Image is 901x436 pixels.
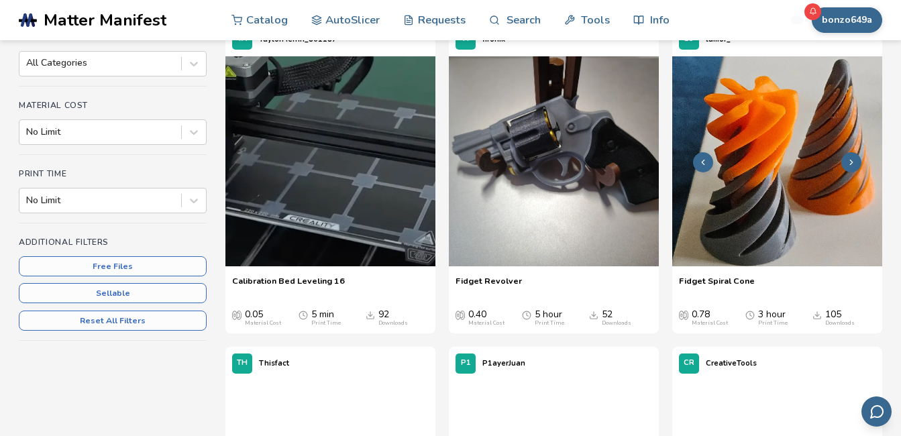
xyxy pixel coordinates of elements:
p: P1ayerJuan [482,356,525,370]
div: 105 [825,309,855,327]
span: Downloads [589,309,598,320]
div: Print Time [758,320,788,327]
button: Free Files [19,256,207,276]
div: Print Time [535,320,564,327]
span: Average Cost [232,309,242,320]
div: Downloads [825,320,855,327]
div: 0.05 [245,309,281,327]
span: TH [237,359,248,368]
div: Material Cost [692,320,728,327]
button: Sellable [19,283,207,303]
p: Thisfact [259,356,289,370]
span: Average Cost [456,309,465,320]
p: CreativeTools [706,356,757,370]
span: CR [684,359,694,368]
div: Print Time [311,320,341,327]
a: Fidget Spiral Cone [679,276,755,296]
input: No Limit [26,127,29,138]
input: All Categories [26,58,29,68]
button: Reset All Filters [19,311,207,331]
span: Downloads [366,309,375,320]
div: 5 min [311,309,341,327]
div: 3 hour [758,309,788,327]
h4: Material Cost [19,101,207,110]
span: Matter Manifest [44,11,166,30]
span: Average Print Time [299,309,308,320]
h4: Categories [19,32,207,41]
div: Material Cost [245,320,281,327]
a: Calibration Bed Leveling 16 [232,276,345,296]
span: Downloads [812,309,822,320]
span: Average Cost [679,309,688,320]
div: 52 [602,309,631,327]
span: P1 [461,359,471,368]
div: 0.78 [692,309,728,327]
div: 5 hour [535,309,564,327]
div: Downloads [378,320,408,327]
div: 92 [378,309,408,327]
div: Downloads [602,320,631,327]
div: 0.40 [468,309,505,327]
h4: Additional Filters [19,237,207,247]
span: Average Print Time [745,309,755,320]
input: No Limit [26,195,29,206]
button: bonzo649a [812,7,882,33]
h4: Print Time [19,169,207,178]
div: Material Cost [468,320,505,327]
span: Average Print Time [522,309,531,320]
button: Send feedback via email [861,396,892,427]
a: Fidget Revolver [456,276,522,296]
